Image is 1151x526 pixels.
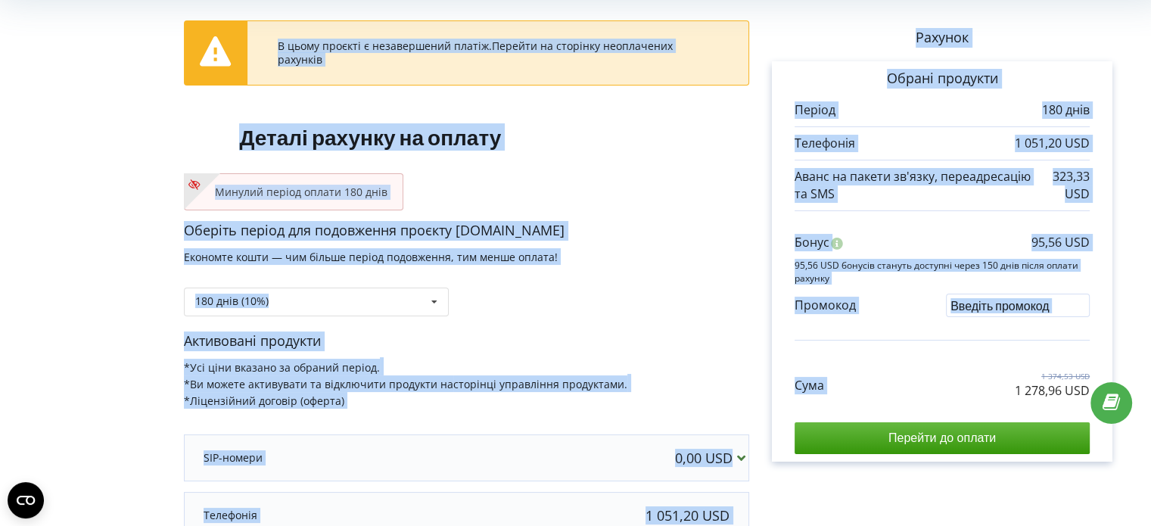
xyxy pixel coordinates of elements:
p: 95,56 USD бонусів стануть доступні через 150 днів після оплати рахунку [795,259,1090,285]
div: 180 днів (10%) [195,296,269,307]
a: Перейти на сторінку неоплачених рахунків [278,39,673,67]
h1: Деталі рахунку на оплату [184,101,557,173]
button: Open CMP widget [8,482,44,518]
p: 1 278,96 USD [1015,382,1090,400]
p: SIP-номери [204,450,263,465]
p: Промокод [795,297,856,314]
p: Аванс на пакети зв'язку, переадресацію та SMS [795,168,1034,203]
p: Обрані продукти [795,69,1090,89]
p: Активовані продукти [184,331,749,351]
p: Сума [795,377,824,394]
p: 180 днів [1042,101,1090,119]
p: 1 051,20 USD [1015,135,1090,152]
p: 323,33 USD [1034,168,1090,203]
p: Оберіть період для подовження проєкту [DOMAIN_NAME] [184,221,749,241]
p: Телефонія [204,508,257,523]
p: 95,56 USD [1031,234,1090,251]
p: Рахунок [749,28,1135,48]
div: В цьому проєкті є незавершений платіж. [278,39,718,67]
span: *Ви можете активувати та відключити продукти на [184,377,627,391]
input: Введіть промокод [946,294,1090,317]
input: Перейти до оплати [795,422,1090,454]
p: 1 374,53 USD [1015,371,1090,381]
div: 0,00 USD [675,450,751,465]
a: Ліцензійний договір (оферта) [190,394,344,408]
div: 1 051,20 USD [645,508,729,523]
span: *Усі ціни вказано за обраний період. [184,360,380,375]
p: Період [795,101,835,119]
p: Бонус [795,234,829,251]
p: Минулий період оплати 180 днів [200,185,387,200]
span: Економте кошти — чим більше період подовження, тим менше оплата! [184,250,558,264]
p: Телефонія [795,135,855,152]
a: сторінці управління продуктами. [453,377,627,391]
